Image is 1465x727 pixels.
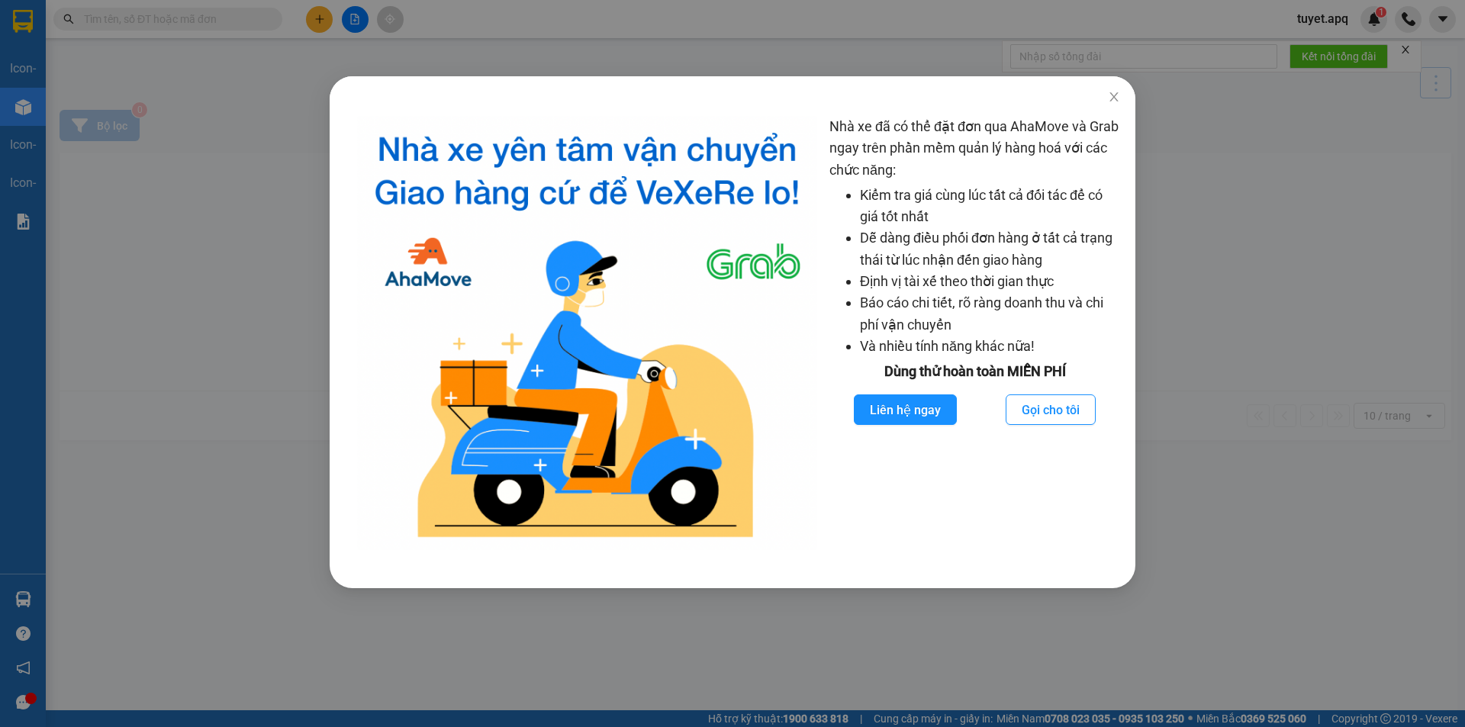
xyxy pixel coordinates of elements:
[1006,394,1096,425] button: Gọi cho tôi
[829,116,1120,550] div: Nhà xe đã có thể đặt đơn qua AhaMove và Grab ngay trên phần mềm quản lý hàng hoá với các chức năng:
[1093,76,1135,119] button: Close
[1108,91,1120,103] span: close
[860,292,1120,336] li: Báo cáo chi tiết, rõ ràng doanh thu và chi phí vận chuyển
[860,271,1120,292] li: Định vị tài xế theo thời gian thực
[860,185,1120,228] li: Kiểm tra giá cùng lúc tất cả đối tác để có giá tốt nhất
[860,336,1120,357] li: Và nhiều tính năng khác nữa!
[829,361,1120,382] div: Dùng thử hoàn toàn MIỄN PHÍ
[1022,400,1080,420] span: Gọi cho tôi
[870,400,941,420] span: Liên hệ ngay
[357,116,817,550] img: logo
[854,394,957,425] button: Liên hệ ngay
[860,227,1120,271] li: Dễ dàng điều phối đơn hàng ở tất cả trạng thái từ lúc nhận đến giao hàng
